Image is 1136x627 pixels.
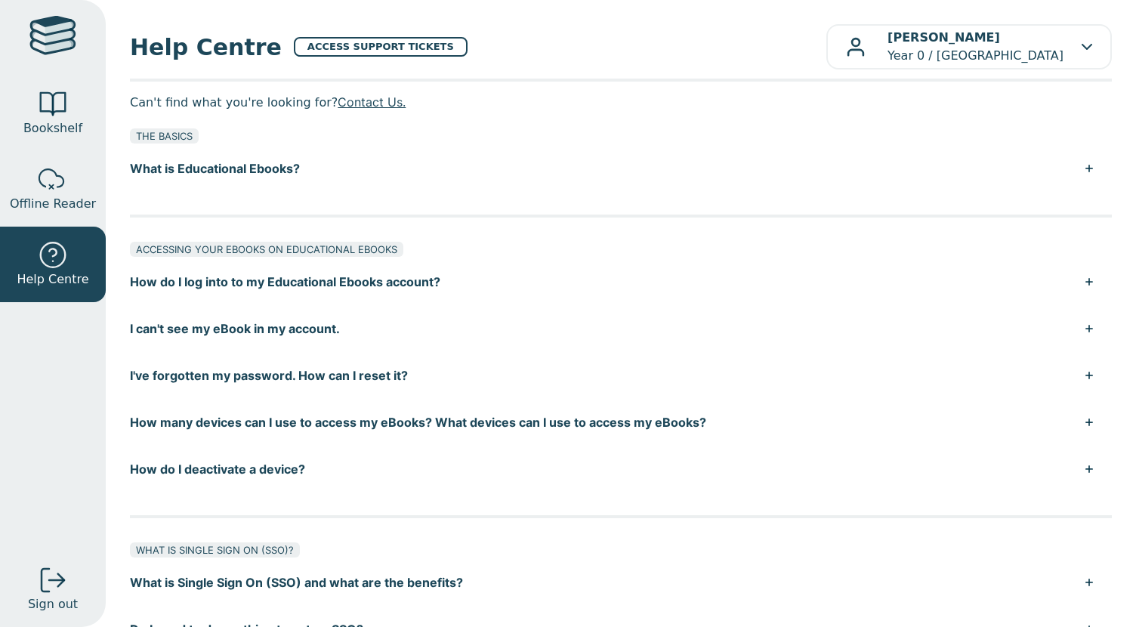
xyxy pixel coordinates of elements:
[826,24,1112,69] button: [PERSON_NAME]Year 0 / [GEOGRAPHIC_DATA]
[130,145,1112,192] button: What is Educational Ebooks?
[887,29,1063,65] p: Year 0 / [GEOGRAPHIC_DATA]
[294,37,468,57] a: ACCESS SUPPORT TICKETS
[130,30,282,64] span: Help Centre
[17,270,88,289] span: Help Centre
[130,128,199,144] div: THE BASICS
[130,305,1112,352] button: I can't see my eBook in my account.
[130,352,1112,399] button: I've forgotten my password. How can I reset it?
[130,559,1112,606] button: What is Single Sign On (SSO) and what are the benefits?
[130,399,1112,446] button: How many devices can I use to access my eBooks? What devices can I use to access my eBooks?
[130,242,403,257] div: ACCESSING YOUR EBOOKS ON EDUCATIONAL EBOOKS
[130,258,1112,305] button: How do I log into to my Educational Ebooks account?
[10,195,96,213] span: Offline Reader
[887,30,1000,45] b: [PERSON_NAME]
[130,91,1112,113] p: Can't find what you're looking for?
[23,119,82,137] span: Bookshelf
[338,94,406,110] a: Contact Us.
[28,595,78,613] span: Sign out
[130,446,1112,493] button: How do I deactivate a device?
[130,542,300,558] div: WHAT IS SINGLE SIGN ON (SSO)?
